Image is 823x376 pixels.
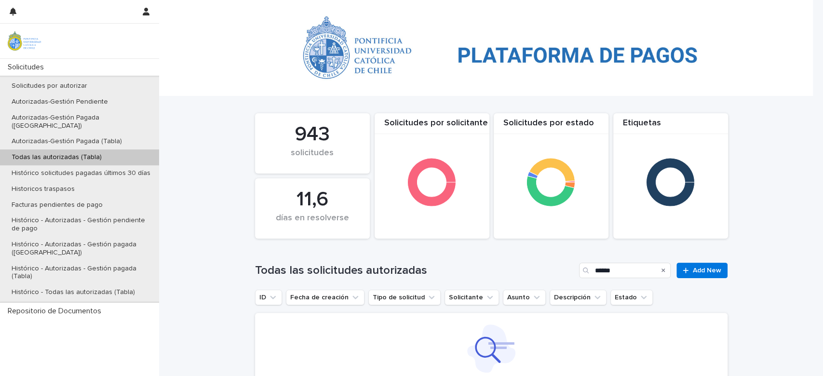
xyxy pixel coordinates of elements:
[4,216,159,233] p: Histórico - Autorizadas - Gestión pendiente de pago
[4,265,159,281] p: Histórico - Autorizadas - Gestión pagada (Tabla)
[375,118,489,134] div: Solicitudes por solicitante
[4,288,143,296] p: Histórico - Todas las autorizadas (Tabla)
[255,264,576,278] h1: Todas las solicitudes autorizadas
[271,213,353,233] div: días en resolverse
[255,290,282,305] button: ID
[494,118,608,134] div: Solicitudes por estado
[271,148,353,168] div: solicitudes
[286,290,364,305] button: Fecha de creación
[8,31,41,51] img: iqsleoUpQLaG7yz5l0jK
[4,63,52,72] p: Solicitudes
[4,201,110,209] p: Facturas pendientes de pago
[693,267,721,274] span: Add New
[676,263,727,278] a: Add New
[4,153,109,161] p: Todas las autorizadas (Tabla)
[368,290,441,305] button: Tipo de solicitud
[4,82,95,90] p: Solicitudes por autorizar
[445,290,499,305] button: Solicitante
[300,2,392,13] p: Todas las autorizadas (Tabla)
[4,114,159,130] p: Autorizadas-Gestión Pagada ([GEOGRAPHIC_DATA])
[610,290,653,305] button: Estado
[271,122,353,147] div: 943
[550,290,607,305] button: Descripción
[503,290,546,305] button: Asunto
[4,137,130,146] p: Autorizadas-Gestión Pagada (Tabla)
[4,169,158,177] p: Histórico solicitudes pagadas últimos 30 días
[579,263,671,278] input: Search
[255,2,290,13] a: Solicitudes
[4,98,116,106] p: Autorizadas-Gestión Pendiente
[613,118,728,134] div: Etiquetas
[4,241,159,257] p: Histórico - Autorizadas - Gestión pagada ([GEOGRAPHIC_DATA])
[4,185,82,193] p: Historicos traspasos
[271,188,353,212] div: 11,6
[4,307,109,316] p: Repositorio de Documentos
